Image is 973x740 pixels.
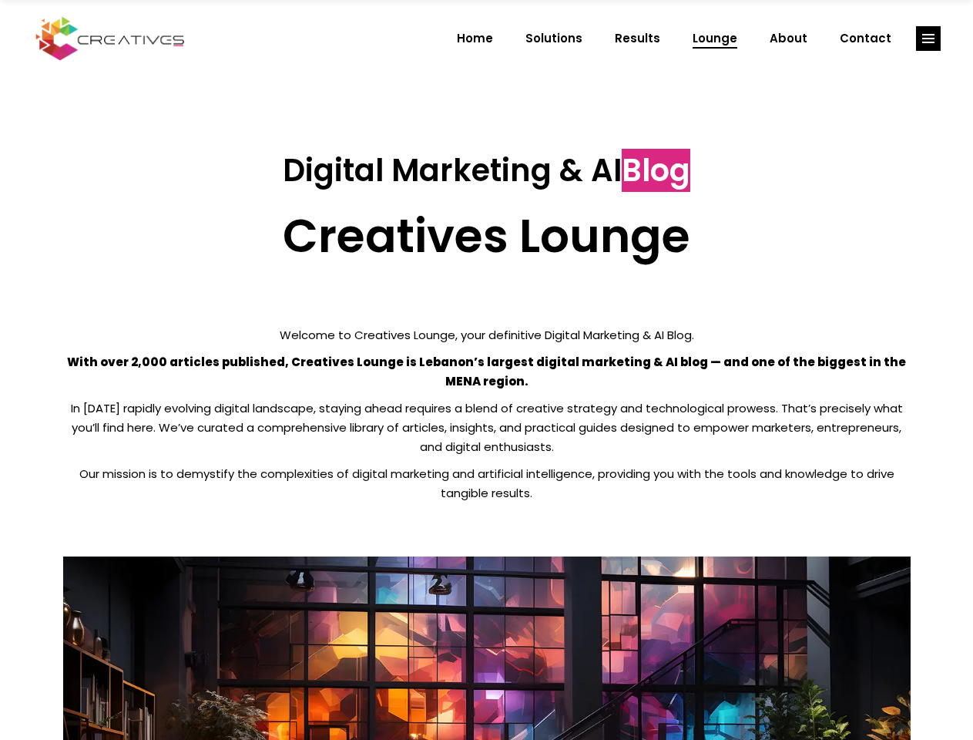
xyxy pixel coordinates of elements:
a: Results [599,18,676,59]
a: Home [441,18,509,59]
a: Lounge [676,18,753,59]
span: About [770,18,807,59]
span: Solutions [525,18,582,59]
h2: Creatives Lounge [63,208,911,264]
a: About [753,18,824,59]
p: In [DATE] rapidly evolving digital landscape, staying ahead requires a blend of creative strategy... [63,399,911,456]
p: Welcome to Creatives Lounge, your definitive Digital Marketing & AI Blog. [63,325,911,345]
span: Home [457,18,493,59]
p: Our mission is to demystify the complexities of digital marketing and artificial intelligence, pr... [63,464,911,503]
span: Results [615,18,660,59]
a: Solutions [509,18,599,59]
span: Blog [622,149,690,192]
span: Contact [840,18,891,59]
strong: With over 2,000 articles published, Creatives Lounge is Lebanon’s largest digital marketing & AI ... [67,354,906,389]
a: Contact [824,18,908,59]
span: Lounge [693,18,737,59]
h3: Digital Marketing & AI [63,152,911,189]
img: Creatives [32,15,188,62]
a: link [916,26,941,51]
